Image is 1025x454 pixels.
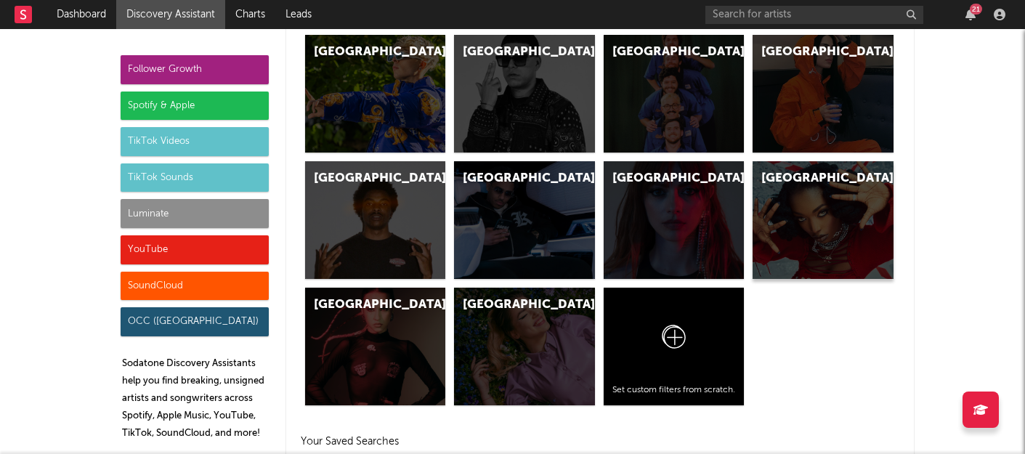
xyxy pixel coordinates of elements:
div: TikTok Sounds [121,163,269,192]
a: [GEOGRAPHIC_DATA] [305,288,446,405]
a: [GEOGRAPHIC_DATA] [753,35,894,153]
button: 21 [965,9,976,20]
div: [GEOGRAPHIC_DATA] [463,296,562,314]
div: [GEOGRAPHIC_DATA] [314,170,413,187]
a: [GEOGRAPHIC_DATA] [753,161,894,279]
p: Sodatone Discovery Assistants help you find breaking, unsigned artists and songwriters across Spo... [122,355,269,442]
div: [GEOGRAPHIC_DATA] [761,44,860,61]
a: [GEOGRAPHIC_DATA] [604,161,745,279]
div: YouTube [121,235,269,264]
a: [GEOGRAPHIC_DATA] [454,288,595,405]
a: Set custom filters from scratch. [604,288,745,405]
div: [GEOGRAPHIC_DATA] [463,170,562,187]
a: [GEOGRAPHIC_DATA] [604,35,745,153]
div: [GEOGRAPHIC_DATA] [612,44,711,61]
div: OCC ([GEOGRAPHIC_DATA]) [121,307,269,336]
a: [GEOGRAPHIC_DATA] [454,35,595,153]
div: [GEOGRAPHIC_DATA] [314,296,413,314]
div: [GEOGRAPHIC_DATA] [314,44,413,61]
div: Spotify & Apple [121,92,269,121]
div: Luminate [121,199,269,228]
div: [GEOGRAPHIC_DATA] [761,170,860,187]
div: Follower Growth [121,55,269,84]
a: [GEOGRAPHIC_DATA] [305,161,446,279]
div: [GEOGRAPHIC_DATA] [463,44,562,61]
a: [GEOGRAPHIC_DATA] [454,161,595,279]
h2: Your Saved Searches [301,433,899,450]
div: Set custom filters from scratch. [612,384,736,397]
input: Search for artists [705,6,923,24]
div: TikTok Videos [121,127,269,156]
div: 21 [970,4,982,15]
a: [GEOGRAPHIC_DATA] [305,35,446,153]
div: SoundCloud [121,272,269,301]
div: [GEOGRAPHIC_DATA] [612,170,711,187]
